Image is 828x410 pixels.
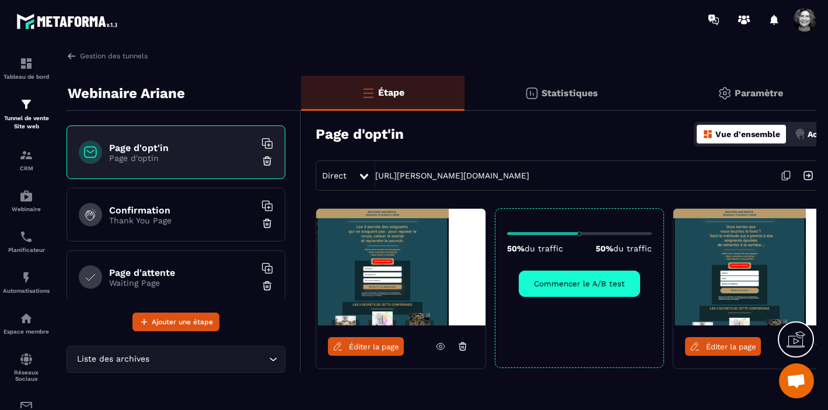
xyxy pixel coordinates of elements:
span: Éditer la page [706,342,756,351]
div: Ouvrir le chat [779,363,814,398]
p: Réseaux Sociaux [3,369,50,382]
img: trash [261,218,273,229]
button: Commencer le A/B test [519,271,640,297]
img: logo [16,10,121,32]
img: arrow [67,51,77,61]
img: setting-gr.5f69749f.svg [718,86,732,100]
img: formation [19,97,33,111]
p: Espace membre [3,328,50,335]
p: 50% [507,244,563,253]
span: du traffic [613,244,652,253]
a: automationsautomationsAutomatisations [3,262,50,303]
p: Tableau de bord [3,73,50,80]
p: Webinaire Ariane [68,82,185,105]
button: Ajouter une étape [132,313,219,331]
img: formation [19,148,33,162]
p: Tunnel de vente Site web [3,114,50,131]
img: arrow-next.bcc2205e.svg [797,164,819,187]
img: automations [19,271,33,285]
a: automationsautomationsWebinaire [3,180,50,221]
span: Liste des archives [74,353,152,366]
img: formation [19,57,33,71]
a: formationformationCRM [3,139,50,180]
p: Statistiques [541,87,598,99]
a: automationsautomationsEspace membre [3,303,50,344]
a: formationformationTunnel de vente Site web [3,89,50,139]
a: social-networksocial-networkRéseaux Sociaux [3,344,50,391]
a: schedulerschedulerPlanificateur [3,221,50,262]
img: stats.20deebd0.svg [525,86,539,100]
p: Automatisations [3,288,50,294]
img: social-network [19,352,33,366]
h3: Page d'opt'in [316,126,404,142]
p: CRM [3,165,50,171]
p: Paramètre [735,87,783,99]
h6: Confirmation [109,205,255,216]
p: Thank You Page [109,216,255,225]
a: Éditer la page [328,337,404,356]
p: Planificateur [3,247,50,253]
img: automations [19,311,33,325]
img: trash [261,155,273,167]
img: scheduler [19,230,33,244]
a: [URL][PERSON_NAME][DOMAIN_NAME] [375,171,529,180]
p: 50% [596,244,652,253]
input: Search for option [152,353,266,366]
span: Ajouter une étape [152,316,213,328]
a: Gestion des tunnels [67,51,148,61]
span: Éditer la page [349,342,399,351]
img: image [316,209,485,325]
p: Waiting Page [109,278,255,288]
p: Étape [378,87,404,98]
p: Page d'optin [109,153,255,163]
img: dashboard-orange.40269519.svg [703,129,713,139]
p: Webinaire [3,206,50,212]
img: trash [261,280,273,292]
div: Search for option [67,346,285,373]
img: actions.d6e523a2.png [795,129,805,139]
h6: Page d'opt'in [109,142,255,153]
img: bars-o.4a397970.svg [361,86,375,100]
p: Vue d'ensemble [715,129,780,139]
span: du traffic [525,244,563,253]
a: formationformationTableau de bord [3,48,50,89]
h6: Page d'attente [109,267,255,278]
a: Éditer la page [685,337,761,356]
span: Direct [322,171,347,180]
img: automations [19,189,33,203]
